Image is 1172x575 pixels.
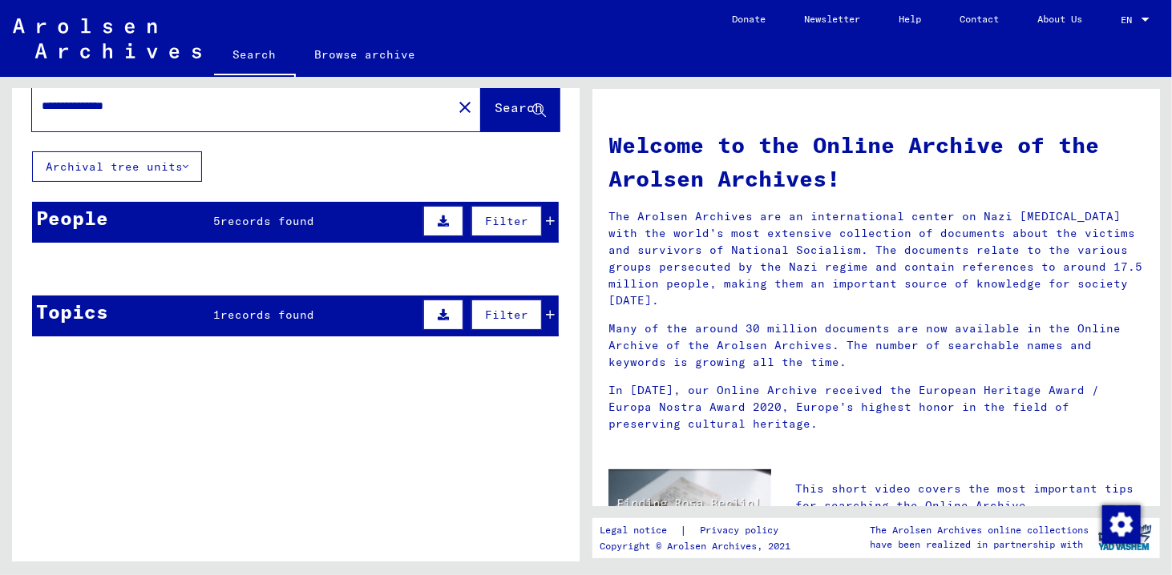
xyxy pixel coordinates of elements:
[213,214,220,228] span: 5
[795,481,1144,514] p: This short video covers the most important tips for searching the Online Archive.
[471,206,542,236] button: Filter
[485,308,528,322] span: Filter
[1101,505,1140,543] div: Zustimmung ändern
[296,35,435,74] a: Browse archive
[608,382,1144,432] p: In [DATE], our Online Archive received the European Heritage Award / Europa Nostra Award 2020, Eu...
[600,522,798,539] div: |
[485,214,528,228] span: Filter
[608,469,771,557] img: video.jpg
[608,320,1144,371] p: Many of the around 30 million documents are now available in the Online Archive of the Arolsen Ar...
[1121,14,1132,26] mat-select-trigger: EN
[36,203,108,232] div: People
[471,300,542,330] button: Filter
[481,82,560,131] button: Search
[1095,517,1155,557] img: yv_logo.png
[600,539,798,553] p: Copyright © Arolsen Archives, 2021
[220,214,314,228] span: records found
[600,522,680,539] a: Legal notice
[608,208,1144,309] p: The Arolsen Archives are an international center on Nazi [MEDICAL_DATA] with the world’s most ext...
[870,537,1089,552] p: have been realized in partnership with
[455,98,475,117] mat-icon: close
[608,128,1144,195] h1: Welcome to the Online Archive of the Arolsen Archives!
[449,90,481,123] button: Clear
[214,35,296,77] a: Search
[13,18,201,58] img: Arolsen_neg.svg
[495,99,543,115] span: Search
[32,151,202,182] button: Archival tree units
[1102,505,1141,544] img: Zustimmung ändern
[687,522,798,539] a: Privacy policy
[870,523,1089,537] p: The Arolsen Archives online collections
